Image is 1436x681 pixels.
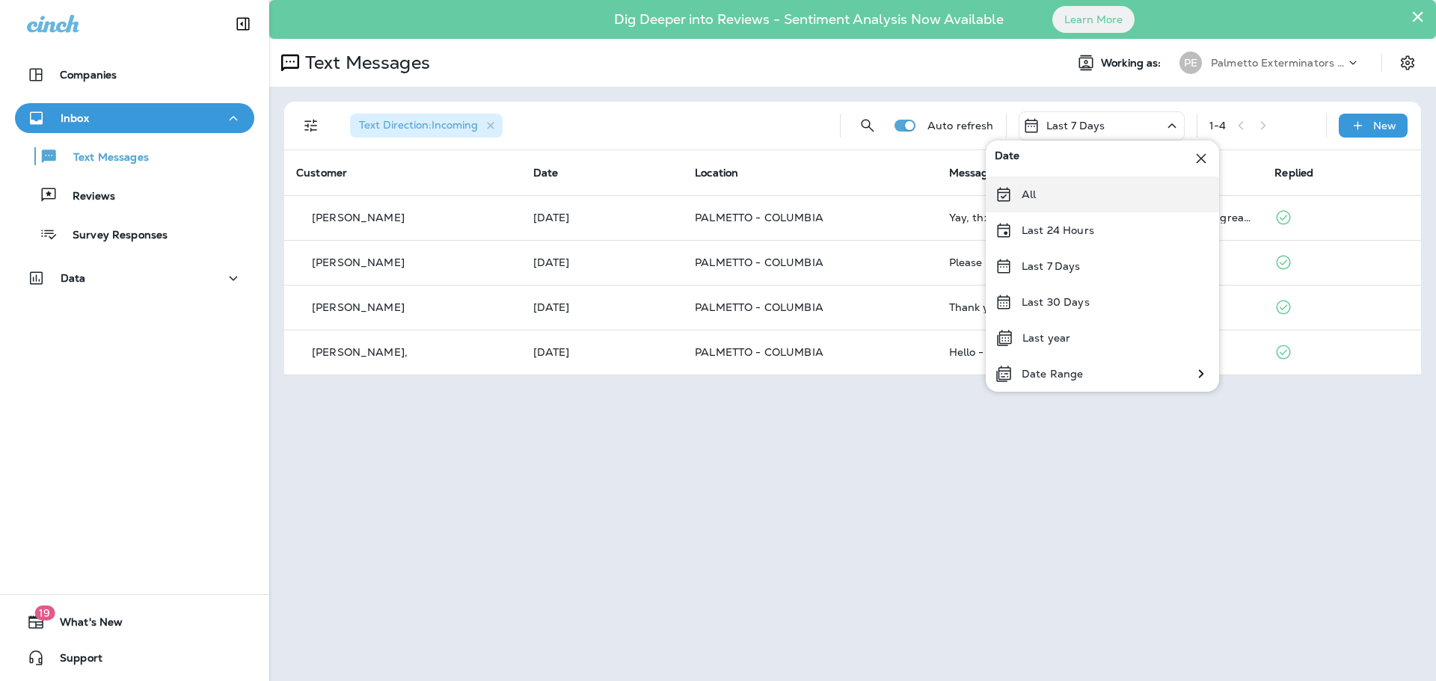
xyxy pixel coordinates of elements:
button: Reviews [15,179,254,211]
span: What's New [45,616,123,634]
p: Survey Responses [58,229,168,243]
p: Reviews [58,190,115,204]
p: Last year [1022,332,1070,344]
p: Sep 19, 2025 10:23 AM [533,301,672,313]
span: Customer [296,166,347,179]
div: 1 - 4 [1209,120,1226,132]
span: PALMETTO - COLUMBIA [695,301,823,314]
p: [PERSON_NAME] [312,301,405,313]
span: Location [695,166,738,179]
button: Text Messages [15,141,254,172]
p: Last 30 Days [1022,296,1090,308]
p: Last 24 Hours [1022,224,1094,236]
p: Inbox [61,112,89,124]
p: Sep 19, 2025 08:26 AM [533,346,672,358]
span: Working as: [1101,57,1165,70]
div: Yay, thx. I left a vm for construction referral. Have a great day. [949,212,1251,224]
p: Text Messages [299,52,430,74]
p: Sep 20, 2025 12:41 PM [533,256,672,268]
span: PALMETTO - COLUMBIA [695,345,823,359]
span: Date [533,166,559,179]
p: [PERSON_NAME] [312,256,405,268]
span: Message [949,166,995,179]
button: Close [1411,4,1425,28]
p: Dig Deeper into Reviews - Sentiment Analysis Now Available [571,17,1047,22]
p: Date Range [1022,368,1083,380]
p: [PERSON_NAME] [312,212,405,224]
button: Collapse Sidebar [222,9,264,39]
div: Hello - yes. [949,346,1251,358]
button: Companies [15,60,254,90]
p: Auto refresh [927,120,994,132]
p: Palmetto Exterminators LLC [1211,57,1346,69]
div: Thank you for the reply. [949,301,1251,313]
span: Replied [1274,166,1313,179]
p: Last 7 Days [1022,260,1081,272]
p: Text Messages [58,151,149,165]
p: New [1373,120,1396,132]
p: Companies [60,69,117,81]
span: Support [45,652,102,670]
div: Text Direction:Incoming [350,114,503,138]
span: PALMETTO - COLUMBIA [695,211,823,224]
span: PALMETTO - COLUMBIA [695,256,823,269]
p: Last 7 Days [1046,120,1105,132]
p: [PERSON_NAME], [312,346,408,358]
button: Inbox [15,103,254,133]
button: Survey Responses [15,218,254,250]
button: Filters [296,111,326,141]
p: Data [61,272,86,284]
p: All [1022,188,1036,200]
span: Date [995,150,1020,167]
div: Please call and give me an appointment. [949,256,1251,268]
button: 19What's New [15,607,254,637]
button: Learn More [1052,6,1135,33]
button: Search Messages [853,111,883,141]
span: Text Direction : Incoming [359,118,478,132]
p: Sep 22, 2025 11:05 AM [533,212,672,224]
button: Data [15,263,254,293]
div: PE [1179,52,1202,74]
button: Support [15,643,254,673]
span: 19 [34,605,55,620]
button: Settings [1394,49,1421,76]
